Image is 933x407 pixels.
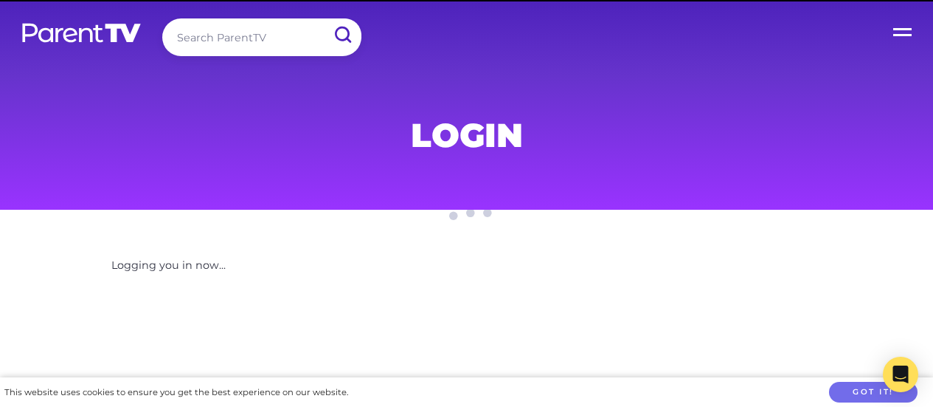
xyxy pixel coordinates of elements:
[111,120,822,150] h1: Login
[4,385,348,400] div: This website uses cookies to ensure you get the best experience on our website.
[323,18,361,52] input: Submit
[21,22,142,44] img: parenttv-logo-white.4c85aaf.svg
[883,357,918,392] div: Open Intercom Messenger
[111,256,822,276] p: Logging you in now...
[829,382,918,403] button: Got it!
[162,18,361,56] input: Search ParentTV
